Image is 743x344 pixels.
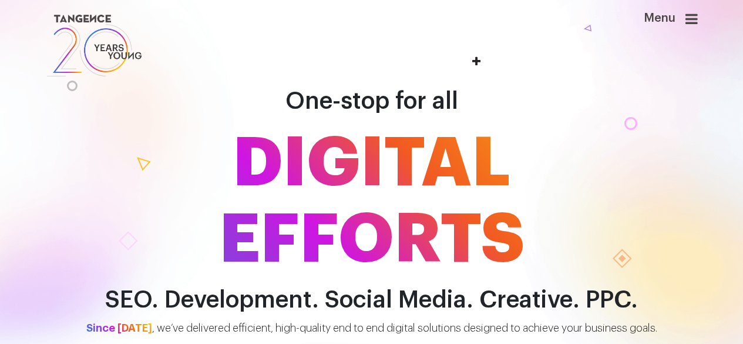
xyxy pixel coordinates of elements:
span: Since [DATE] [86,323,152,333]
span: DIGITAL EFFORTS [37,125,707,278]
span: One-stop for all [285,89,458,113]
img: logo SVG [46,12,143,79]
h2: SEO. Development. Social Media. Creative. PPC. [37,287,707,313]
p: , we’ve delivered efficient, high-quality end to end digital solutions designed to achieve your b... [58,320,685,336]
